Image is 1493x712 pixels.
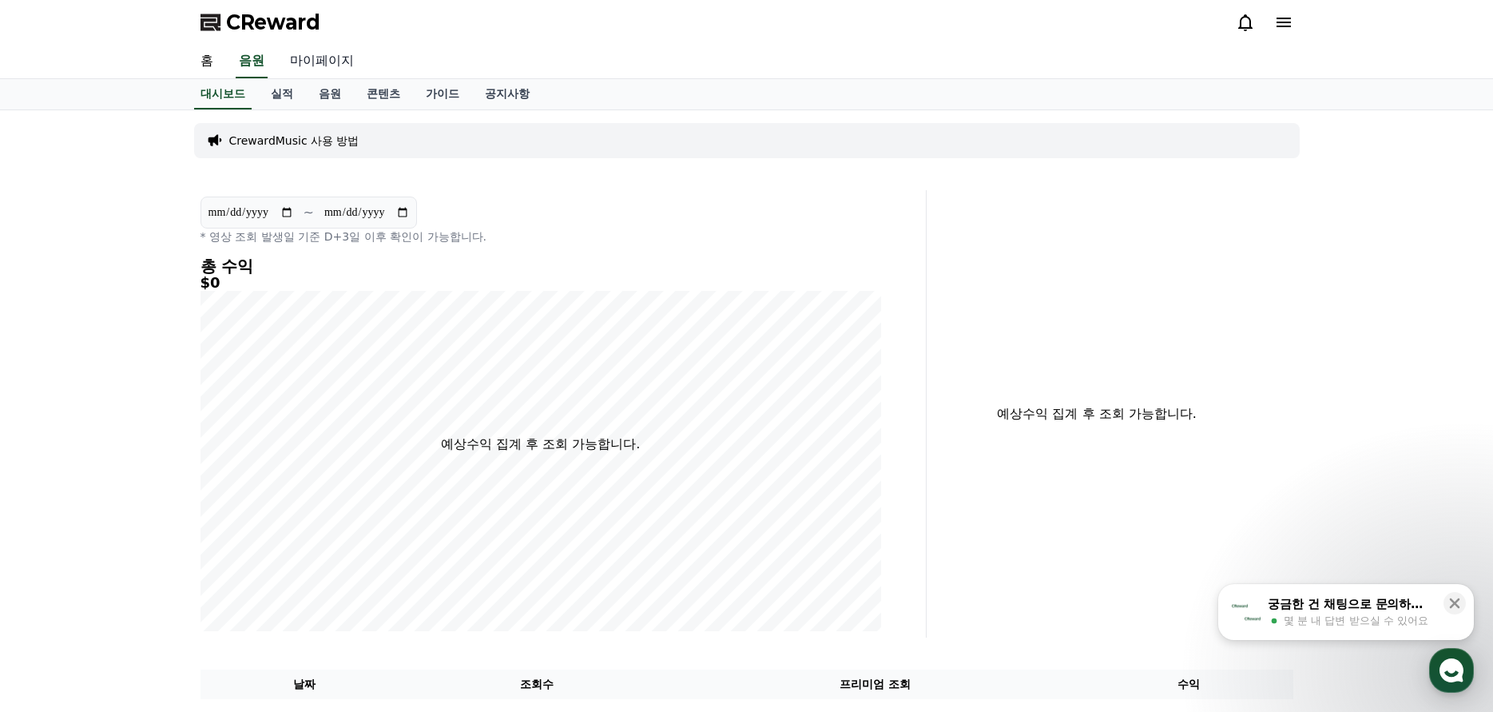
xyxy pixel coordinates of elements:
a: 공지사항 [472,79,542,109]
th: 날짜 [201,670,409,699]
span: 홈 [50,531,60,543]
a: CrewardMusic 사용 방법 [229,133,359,149]
a: 콘텐츠 [354,79,413,109]
h5: $0 [201,275,881,291]
a: 가이드 [413,79,472,109]
a: 대시보드 [194,79,252,109]
a: CReward [201,10,320,35]
p: * 영상 조회 발생일 기준 D+3일 이후 확인이 가능합니다. [201,229,881,245]
th: 프리미엄 조회 [665,670,1085,699]
a: 홈 [5,507,105,547]
span: 설정 [247,531,266,543]
a: 대화 [105,507,206,547]
th: 수익 [1085,670,1293,699]
a: 설정 [206,507,307,547]
h4: 총 수익 [201,257,881,275]
a: 마이페이지 [277,45,367,78]
a: 홈 [188,45,226,78]
p: 예상수익 집계 후 조회 가능합니다. [939,404,1255,424]
p: 예상수익 집계 후 조회 가능합니다. [441,435,640,454]
a: 음원 [236,45,268,78]
a: 음원 [306,79,354,109]
a: 실적 [258,79,306,109]
p: ~ [304,203,314,222]
th: 조회수 [408,670,665,699]
span: 대화 [146,531,165,544]
span: CReward [226,10,320,35]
